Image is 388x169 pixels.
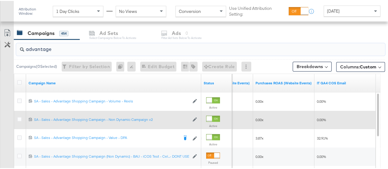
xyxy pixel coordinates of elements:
[179,8,201,13] span: Conversion
[34,153,189,158] a: SA - Sales - Advantage Shopping Campaign (Non Dynamic) - BAU - iCOS Test - Cel...- DONT USE
[34,134,179,139] div: SA - Sales - Advantage Shopping Campaign - Value - DPA
[255,117,263,121] span: 0.00x
[59,30,68,35] div: 454
[255,80,312,85] a: The total value of the purchase actions divided by spend tracked by your Custom Audience pixel on...
[116,61,127,71] div: 0
[293,61,332,71] button: Breakdowns
[317,135,328,140] span: 32.91%
[56,8,79,13] span: 1 Day Clicks
[28,29,55,36] div: Campaigns
[206,105,220,109] label: Active
[229,5,286,16] label: Use Unified Attribution Setting:
[206,160,220,164] label: Paused
[255,98,263,103] span: 0.00x
[34,134,179,140] a: SA - Sales - Advantage Shopping Campaign - Value - DPA
[317,117,326,121] span: 0.00%
[317,153,326,158] span: 0.00%
[24,40,353,52] input: Search Campaigns by Name, ID or Objective
[327,7,340,13] span: [DATE]
[255,135,263,140] span: 3.87x
[34,98,189,103] a: SA - Sales - Advantage Shopping Campaign - Volume - Reels
[18,6,50,15] div: Attribution Window:
[34,116,189,121] a: SA - Sales - Advantage Shopping Campaign - Non Dynamic Campaign v2
[34,116,189,121] div: SA - Sales - Advantage Shopping Campaign - Non Dynamic Campaign v2
[255,153,263,158] span: 0.00x
[119,8,137,13] span: No Views
[360,63,376,69] span: Custom
[317,98,326,103] span: 0.00%
[336,61,385,71] button: Columns:Custom
[204,80,229,85] a: Shows the current state of your Ad Campaign.
[206,123,220,127] label: Active
[206,141,220,145] label: Active
[340,63,376,69] span: Columns:
[317,80,373,85] a: IT NET COS _ GA4
[16,63,57,68] div: Campaigns ( 0 Selected)
[29,80,199,85] a: Your campaign name.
